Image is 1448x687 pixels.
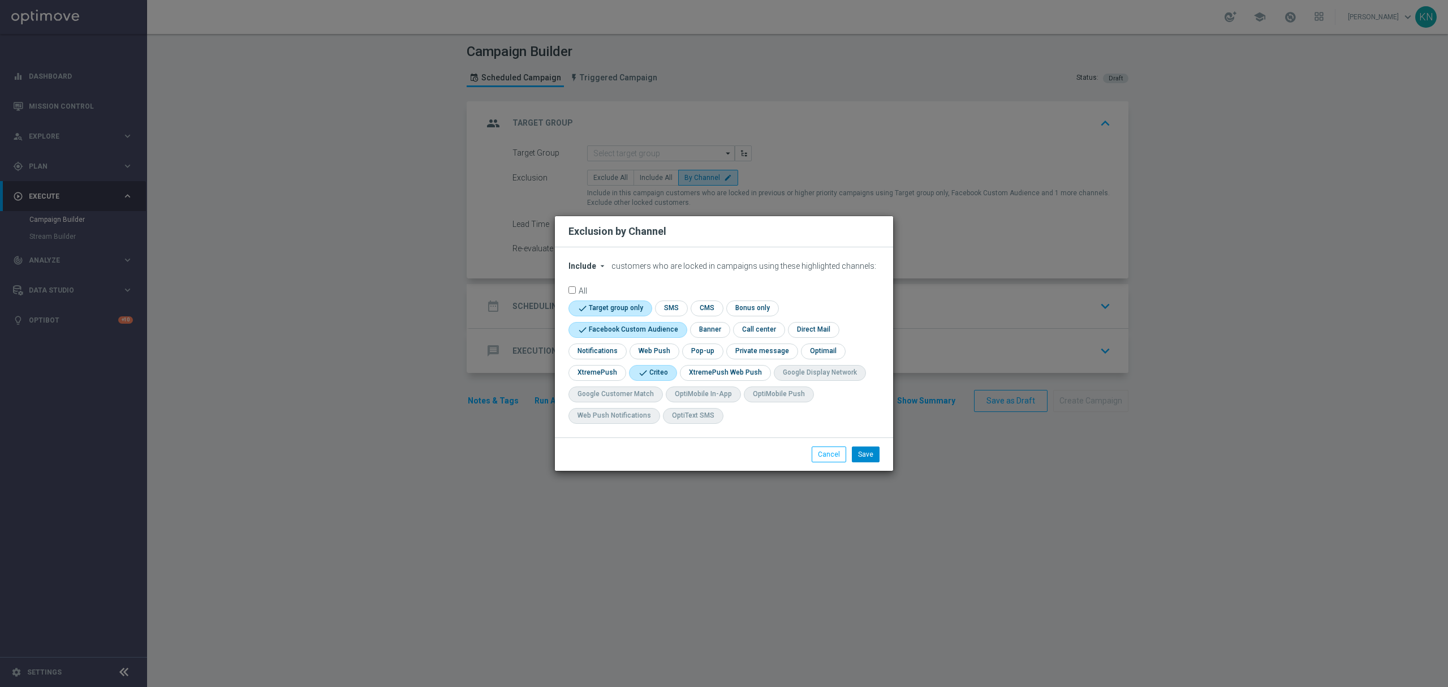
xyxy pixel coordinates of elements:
[783,368,857,377] div: Google Display Network
[812,446,846,462] button: Cancel
[579,286,587,294] label: All
[568,261,596,270] span: Include
[578,389,654,399] div: Google Customer Match
[598,261,607,270] i: arrow_drop_down
[672,411,714,420] div: OptiText SMS
[578,411,651,420] div: Web Push Notifications
[675,389,732,399] div: OptiMobile In-App
[568,261,880,271] div: customers who are locked in campaigns using these highlighted channels:
[568,225,666,238] h2: Exclusion by Channel
[568,261,610,271] button: Include arrow_drop_down
[753,389,805,399] div: OptiMobile Push
[852,446,880,462] button: Save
